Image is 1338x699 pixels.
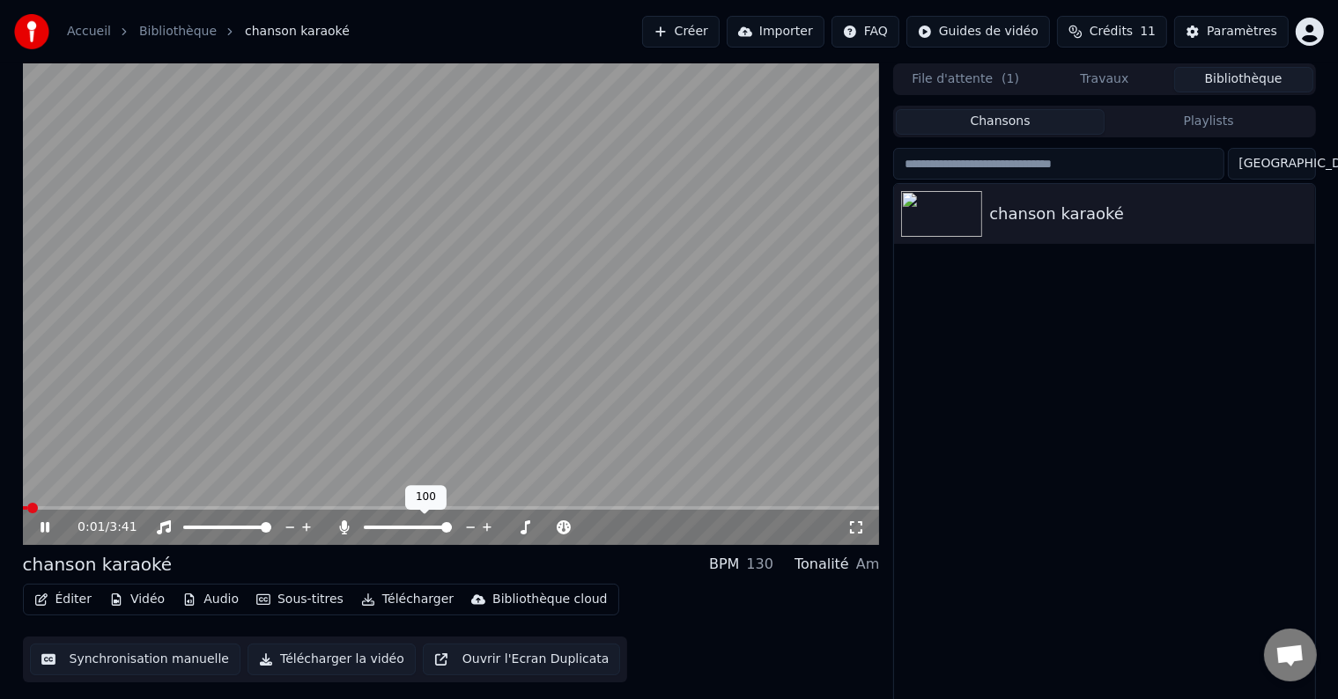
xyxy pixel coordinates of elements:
a: Bibliothèque [139,23,217,40]
div: 130 [746,554,773,575]
div: Ouvrir le chat [1264,629,1317,681]
button: Synchronisation manuelle [30,644,241,675]
button: FAQ [832,16,899,48]
div: Paramètres [1207,23,1277,40]
div: BPM [709,554,739,575]
span: chanson karaoké [245,23,350,40]
button: Importer [727,16,824,48]
nav: breadcrumb [67,23,350,40]
div: chanson karaoké [989,202,1307,226]
button: Audio [175,587,246,612]
button: Sous-titres [249,587,351,612]
div: Tonalité [795,554,849,575]
button: Travaux [1035,67,1174,92]
button: Guides de vidéo [906,16,1050,48]
div: 100 [405,485,447,510]
button: Ouvrir l'Ecran Duplicata [423,644,621,675]
img: youka [14,14,49,49]
span: 0:01 [78,519,105,536]
button: Éditer [27,587,99,612]
button: Chansons [896,109,1105,135]
span: 3:41 [109,519,137,536]
button: Playlists [1105,109,1313,135]
span: ( 1 ) [1002,70,1019,88]
button: Télécharger [354,587,461,612]
button: Créer [642,16,720,48]
span: Crédits [1090,23,1133,40]
div: / [78,519,120,536]
button: Paramètres [1174,16,1289,48]
div: chanson karaoké [23,552,173,577]
div: Am [856,554,880,575]
a: Accueil [67,23,111,40]
button: Télécharger la vidéo [248,644,416,675]
div: Bibliothèque cloud [492,591,607,608]
button: Crédits11 [1057,16,1167,48]
button: Vidéo [102,587,172,612]
button: Bibliothèque [1174,67,1313,92]
button: File d'attente [896,67,1035,92]
span: 11 [1140,23,1156,40]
